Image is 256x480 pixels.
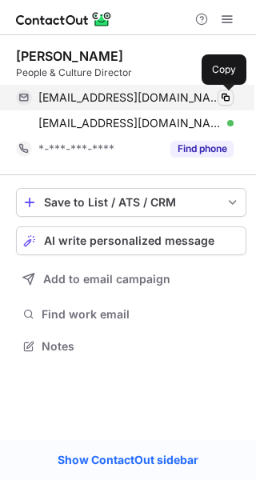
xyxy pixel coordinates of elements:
[16,48,123,64] div: [PERSON_NAME]
[38,90,222,105] span: [EMAIL_ADDRESS][DOMAIN_NAME]
[16,66,246,80] div: People & Culture Director
[43,273,170,286] span: Add to email campaign
[16,226,246,255] button: AI write personalized message
[16,188,246,217] button: save-profile-one-click
[42,307,240,322] span: Find work email
[44,196,218,209] div: Save to List / ATS / CRM
[42,339,240,354] span: Notes
[42,448,214,472] a: Show ContactOut sidebar
[44,234,214,247] span: AI write personalized message
[16,303,246,326] button: Find work email
[16,335,246,358] button: Notes
[16,10,112,29] img: ContactOut v5.3.10
[38,116,222,130] span: [EMAIL_ADDRESS][DOMAIN_NAME]
[16,265,246,294] button: Add to email campaign
[170,141,234,157] button: Reveal Button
